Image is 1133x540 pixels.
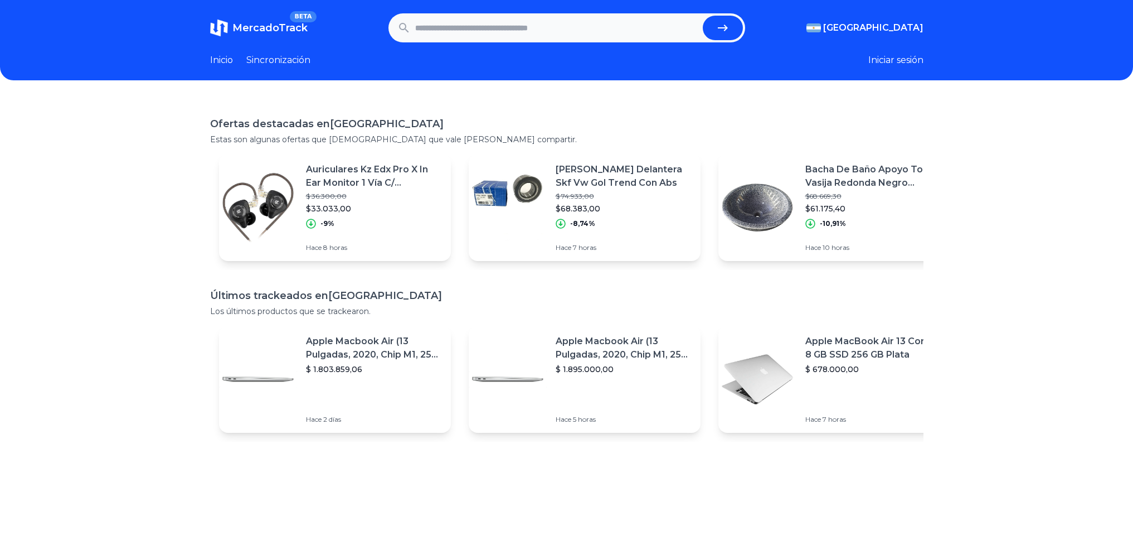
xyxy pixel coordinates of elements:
font: 10 horas [823,243,849,252]
button: [GEOGRAPHIC_DATA] [806,21,923,35]
a: Sincronización [246,54,310,67]
font: Sincronización [246,55,310,65]
font: $ 36.300,00 [306,192,347,200]
font: 8 horas [323,243,347,252]
a: Inicio [210,54,233,67]
a: Imagen destacadaBacha De Baño Apoyo Tori Vasija Redonda Negro Ferrum - Mm$68.669,30$61.175,40-10,... [718,154,950,261]
a: Imagen destacadaApple Macbook Air (13 Pulgadas, 2020, Chip M1, 256 Gb De Ssd, 8 Gb De Ram) - Plat... [469,326,701,433]
font: -10,91% [820,219,846,228]
font: $ 678.000,00 [805,364,859,374]
font: Últimos trackeados en [210,290,328,302]
font: $ 74.933,00 [556,192,594,200]
font: Bacha De Baño Apoyo Tori Vasija Redonda Negro Ferrum - Mm [805,164,929,201]
img: Imagen destacada [219,168,297,247]
font: 5 horas [573,415,596,423]
font: [GEOGRAPHIC_DATA] [328,290,442,302]
font: -8,74% [570,219,595,228]
font: Hace [306,415,322,423]
font: $68.383,00 [556,204,600,214]
font: Hace [805,415,821,423]
font: Auriculares Kz Edx Pro X In Ear Monitor 1 Vía C/ Micrófono $ [306,164,428,201]
font: $ 1.803.859,06 [306,364,362,374]
font: Los últimos productos que se trackearon. [210,306,371,316]
font: Apple MacBook Air 13 Core I5 ​​8 GB SSD 256 GB Plata [805,336,941,360]
a: Imagen destacadaAuriculares Kz Edx Pro X In Ear Monitor 1 Vía C/ Micrófono $$ 36.300,00$33.033,00... [219,154,451,261]
button: Iniciar sesión [868,54,923,67]
font: 2 días [323,415,341,423]
font: $61.175,40 [805,204,845,214]
font: Hace [306,243,322,252]
font: Inicio [210,55,233,65]
font: $ 1.895.000,00 [556,364,614,374]
font: Ofertas destacadas en [210,118,330,130]
img: Imagen destacada [219,340,297,418]
img: Imagen destacada [718,168,796,247]
img: MercadoTrack [210,19,228,37]
font: MercadoTrack [232,22,308,34]
font: Hace [556,243,571,252]
font: Estas son algunas ofertas que [DEMOGRAPHIC_DATA] que vale [PERSON_NAME] compartir. [210,134,577,144]
a: Imagen destacadaApple Macbook Air (13 Pulgadas, 2020, Chip M1, 256 Gb De Ssd, 8 Gb De Ram) - Plat... [219,326,451,433]
img: Argentina [806,23,821,32]
font: [GEOGRAPHIC_DATA] [823,22,923,33]
font: Apple Macbook Air (13 Pulgadas, 2020, Chip M1, 256 Gb De Ssd, 8 Gb De Ram) - Plata [306,336,438,387]
img: Imagen destacada [469,340,547,418]
font: Hace [556,415,571,423]
img: Imagen destacada [718,340,796,418]
a: MercadoTrackBETA [210,19,308,37]
font: BETA [294,13,312,20]
font: -9% [320,219,334,228]
font: [PERSON_NAME] Delantera Skf Vw Gol Trend Con Abs [556,164,682,188]
font: $68.669,30 [805,192,842,200]
a: Imagen destacadaApple MacBook Air 13 Core I5 ​​8 GB SSD 256 GB Plata$ 678.000,00Hace 7 horas [718,326,950,433]
font: 7 horas [573,243,596,252]
font: 7 horas [823,415,846,423]
img: Imagen destacada [469,168,547,247]
font: Hace [805,243,821,252]
font: Apple Macbook Air (13 Pulgadas, 2020, Chip M1, 256 Gb De Ssd, 8 Gb De Ram) - Plata [556,336,688,387]
font: [GEOGRAPHIC_DATA] [330,118,444,130]
a: Imagen destacada[PERSON_NAME] Delantera Skf Vw Gol Trend Con Abs$ 74.933,00$68.383,00-8,74%Hace 7... [469,154,701,261]
font: $33.033,00 [306,204,351,214]
font: Iniciar sesión [868,55,923,65]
